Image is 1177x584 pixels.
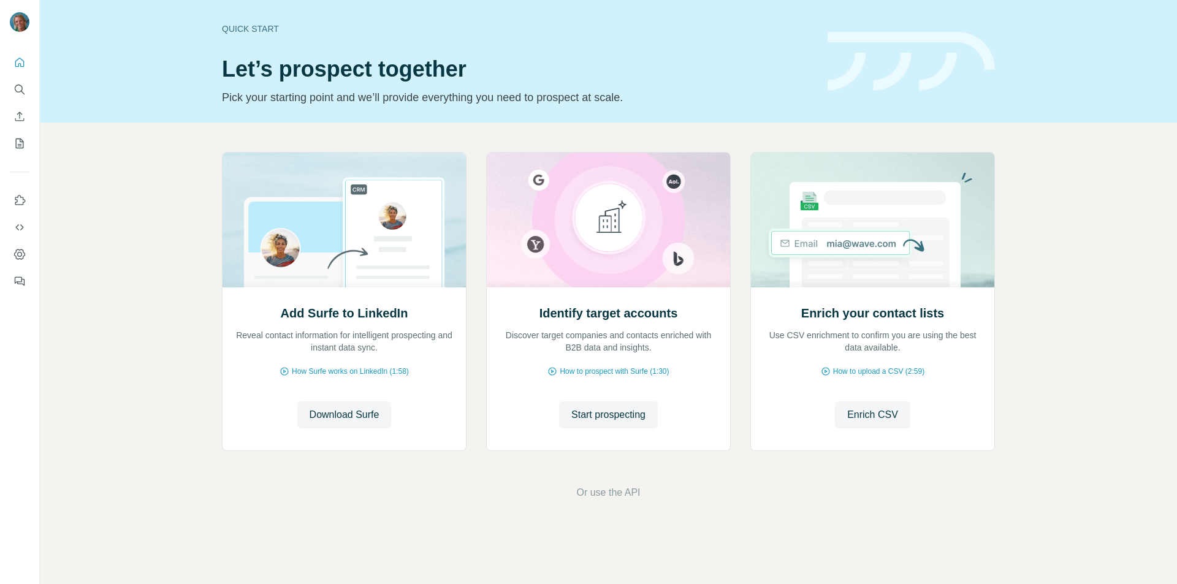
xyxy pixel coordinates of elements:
button: Feedback [10,270,29,292]
img: Avatar [10,12,29,32]
button: Quick start [10,51,29,74]
span: Start prospecting [571,408,646,422]
button: Dashboard [10,243,29,265]
h2: Add Surfe to LinkedIn [281,305,408,322]
img: Identify target accounts [486,153,731,287]
img: Enrich your contact lists [750,153,995,287]
button: Download Surfe [297,401,392,428]
img: Add Surfe to LinkedIn [222,153,467,287]
button: My lists [10,132,29,154]
button: Enrich CSV [10,105,29,127]
button: Enrich CSV [835,401,910,428]
p: Use CSV enrichment to confirm you are using the best data available. [763,329,982,354]
img: banner [828,32,995,91]
p: Reveal contact information for intelligent prospecting and instant data sync. [235,329,454,354]
span: Download Surfe [310,408,379,422]
p: Pick your starting point and we’ll provide everything you need to prospect at scale. [222,89,813,106]
button: Or use the API [576,485,640,500]
span: Enrich CSV [847,408,898,422]
span: How to upload a CSV (2:59) [833,366,924,377]
h2: Identify target accounts [539,305,678,322]
h2: Enrich your contact lists [801,305,944,322]
button: Use Surfe API [10,216,29,238]
button: Use Surfe on LinkedIn [10,189,29,211]
h1: Let’s prospect together [222,57,813,82]
div: Quick start [222,23,813,35]
button: Start prospecting [559,401,658,428]
span: How to prospect with Surfe (1:30) [560,366,669,377]
button: Search [10,78,29,100]
span: How Surfe works on LinkedIn (1:58) [292,366,409,377]
p: Discover target companies and contacts enriched with B2B data and insights. [499,329,718,354]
